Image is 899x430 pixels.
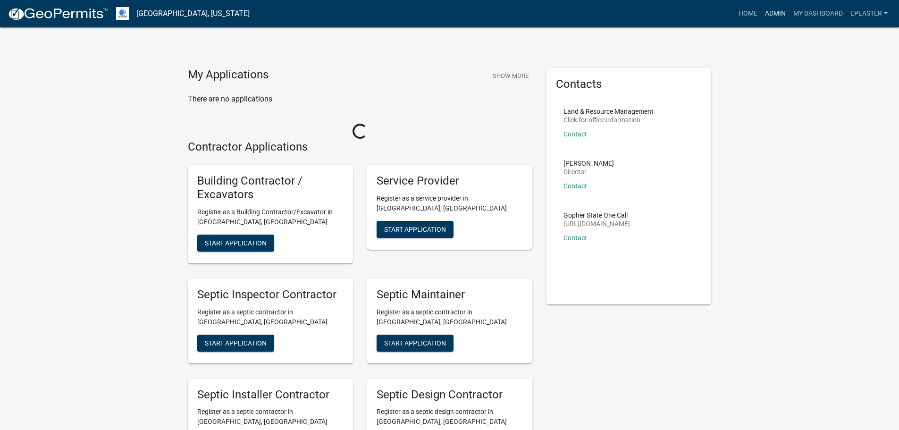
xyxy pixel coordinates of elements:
[761,5,790,23] a: Admin
[563,108,654,115] p: Land & Resource Management
[735,5,761,23] a: Home
[197,207,344,227] p: Register as a Building Contractor/Excavator in [GEOGRAPHIC_DATA], [GEOGRAPHIC_DATA]
[205,239,267,246] span: Start Application
[197,235,274,252] button: Start Application
[197,174,344,202] h5: Building Contractor / Excavators
[563,117,654,123] p: Click for office information:
[188,68,269,82] h4: My Applications
[377,288,523,302] h5: Septic Maintainer
[188,140,532,154] h4: Contractor Applications
[563,220,630,227] p: [URL][DOMAIN_NAME]
[384,339,446,346] span: Start Application
[563,169,614,175] p: Director
[563,130,587,138] a: Contact
[197,335,274,352] button: Start Application
[790,5,847,23] a: My Dashboard
[377,307,523,327] p: Register as a septic contractor in [GEOGRAPHIC_DATA], [GEOGRAPHIC_DATA]
[563,160,614,167] p: [PERSON_NAME]
[489,68,532,84] button: Show More
[377,174,523,188] h5: Service Provider
[563,212,630,219] p: Gopher State One Call
[377,335,454,352] button: Start Application
[116,7,129,20] img: Otter Tail County, Minnesota
[197,288,344,302] h5: Septic Inspector Contractor
[377,194,523,213] p: Register as a service provider in [GEOGRAPHIC_DATA], [GEOGRAPHIC_DATA]
[197,307,344,327] p: Register as a septic contractor in [GEOGRAPHIC_DATA], [GEOGRAPHIC_DATA]
[377,221,454,238] button: Start Application
[563,182,587,190] a: Contact
[188,93,532,105] p: There are no applications
[205,339,267,346] span: Start Application
[197,407,344,427] p: Register as a septic contractor in [GEOGRAPHIC_DATA], [GEOGRAPHIC_DATA]
[377,388,523,402] h5: Septic Design Contractor
[377,407,523,427] p: Register as a septic design contractor in [GEOGRAPHIC_DATA], [GEOGRAPHIC_DATA]
[563,234,587,242] a: Contact
[847,5,891,23] a: eplaster
[556,77,702,91] h5: Contacts
[136,6,250,22] a: [GEOGRAPHIC_DATA], [US_STATE]
[197,388,344,402] h5: Septic Installer Contractor
[384,226,446,233] span: Start Application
